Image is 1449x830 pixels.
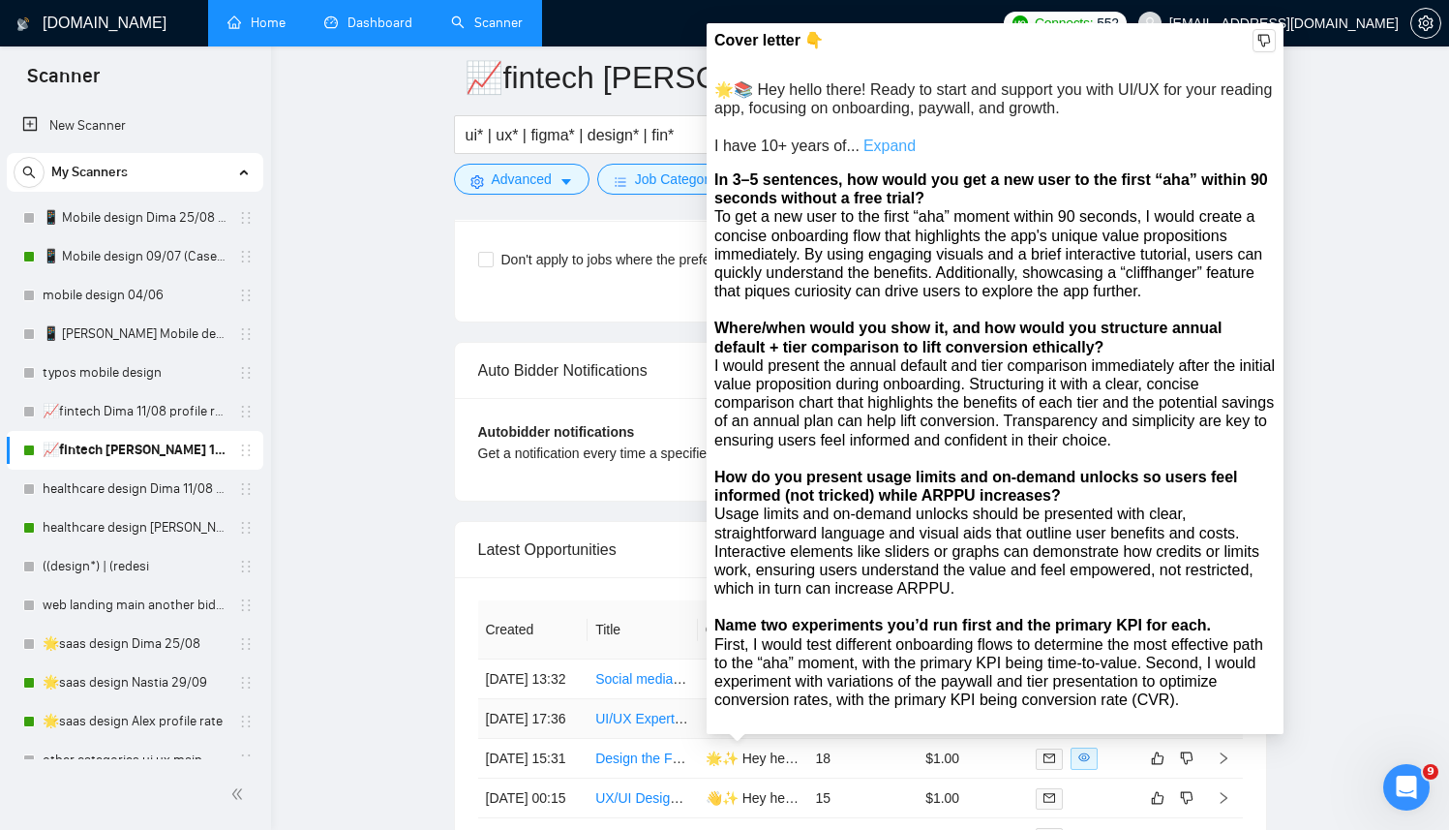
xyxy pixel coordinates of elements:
a: dashboardDashboard [324,15,412,31]
span: double-left [230,784,250,804]
div: First, I would test different onboarding flows to determine the most effective path to the “aha” ... [714,635,1276,710]
a: homeHome [227,15,286,31]
a: 📱 Mobile design Dima 25/08 (another cover) [43,199,226,237]
span: user [1143,16,1157,30]
td: Design the Front Door of Something Quiet, Beautiful, and Untrackable [588,739,698,779]
th: Title [588,600,698,660]
span: Connects: [1035,13,1093,34]
button: barsJob Categorycaret-down [597,164,753,195]
span: Scanner [12,62,115,103]
div: To get a new user to the first “aha” moment within 90 seconds, I would create a concise onboardin... [714,207,1276,300]
span: holder [238,210,254,226]
a: other categories ui ux main [43,741,226,780]
a: Expand [863,138,916,154]
span: setting [1411,15,1440,31]
button: dislike [1253,29,1276,52]
span: holder [238,443,254,458]
a: setting [1410,15,1441,31]
th: Cover Letter [698,600,808,660]
td: [DATE] 00:15 [478,779,589,818]
div: Get a notification every time a specified autobidder event occurs. [478,443,1052,464]
a: 📱 Mobile design 09/07 (Cases & UX/UI Cat) [43,237,226,276]
div: Latest Opportunities [478,522,1243,577]
a: web landing main another bid 27/05 [43,586,226,625]
a: typos mobile design [43,354,226,392]
span: holder [238,404,254,419]
a: UI/UX Expert (Subscription Reading App) — Growth & Revenue Optimization Retouch [595,711,1112,726]
span: holder [238,288,254,303]
a: UX/UI Designer Needed for Crypto Onboarding Flow with MetaMask Integration [595,790,1072,806]
span: 552 [1097,13,1118,34]
button: settingAdvancedcaret-down [454,164,589,195]
div: Where/when would you show it, and how would you structure annual default + tier comparison to lif... [714,319,1276,355]
td: $1.00 [918,739,1028,779]
span: holder [238,249,254,264]
span: mail [1043,792,1055,804]
button: search [14,157,45,188]
span: setting [470,174,484,189]
div: Auto Bidder Notifications [478,343,1243,398]
a: 🌟saas design Dima 25/08 [43,625,226,663]
b: Autobidder notifications [478,424,635,440]
a: healthcare design Dima 11/08 profile rate [43,470,226,508]
span: Advanced [492,169,552,190]
div: Usage limits and on-demand unlocks should be presented with clear, straightforward language and v... [714,505,1276,598]
th: Created [478,600,589,660]
img: logo [16,9,30,40]
td: [DATE] 17:36 [478,699,589,739]
span: like [1151,790,1164,806]
td: [DATE] 15:31 [478,739,589,779]
a: Social media content creator and manager [595,671,851,687]
div: Name two experiments you’d run first and the primary KPI for each. [714,616,1276,634]
iframe: Intercom live chat [1383,764,1430,811]
span: dislike [1257,33,1271,48]
td: $1.00 [918,779,1028,818]
a: healthcare design [PERSON_NAME] 04/06 profile rate [43,508,226,547]
span: bars [614,174,627,189]
span: ... [847,138,860,154]
span: Job Category [635,169,715,190]
td: UX/UI Designer Needed for Crypto Onboarding Flow with MetaMask Integration [588,779,698,818]
div: Cover letter 👇 [714,29,1276,52]
span: like [1151,751,1164,766]
span: search [15,166,44,179]
span: holder [238,753,254,768]
button: dislike [1175,747,1198,770]
a: 📈fintech [PERSON_NAME] 10/07 profile rate [43,431,226,470]
td: UI/UX Expert (Subscription Reading App) — Growth & Revenue Optimization Retouch [588,699,698,739]
span: holder [238,326,254,342]
button: setting [1410,8,1441,39]
span: My Scanners [51,153,128,192]
div: In 3–5 sentences, how would you get a new user to the first “aha” within 90 seconds without a fre... [714,170,1276,207]
span: holder [238,481,254,497]
div: 🌟📚 Hey hello there! Ready to start and support you with UI/UX for your reading app, focusing on o... [714,80,1276,155]
button: like [1146,747,1169,770]
input: Scanner name... [465,53,1227,102]
span: Don't apply to jobs where the preferred freelancer location doesn't match your selected freelance... [494,249,1153,270]
input: Search Freelance Jobs... [466,123,982,147]
span: holder [238,520,254,536]
button: like [1146,786,1169,810]
span: holder [238,714,254,729]
span: holder [238,675,254,691]
td: Social media content creator and manager [588,660,698,699]
li: New Scanner [7,107,263,145]
span: dislike [1180,790,1193,806]
span: caret-down [559,174,573,189]
td: [DATE] 13:32 [478,660,589,699]
span: eye [1078,752,1090,763]
div: I would present the annual default and tier comparison immediately after the initial value propos... [714,356,1276,449]
a: 📈fintech Dima 11/08 profile rate without Exclusively (25.08 to 24/7) [43,392,226,431]
a: 📱 [PERSON_NAME] Mobile design 24/09 (mob des cat/deck) [43,315,226,354]
span: 9 [1423,764,1438,780]
span: right [1217,752,1230,765]
a: 🌟saas design Alex profile rate [43,702,226,741]
span: holder [238,559,254,574]
span: dislike [1180,751,1193,766]
a: Design the Front Door of Something Quiet, Beautiful, and Untrackable [595,751,1014,766]
a: searchScanner [451,15,523,31]
span: 🌟📚 Hey hello there! Ready to start and support you with UI/UX for your reading app, focusing on o... [714,81,1272,154]
a: ((design*) | (redesi [43,547,226,586]
span: holder [238,598,254,613]
a: 🌟saas design Nastia 29/09 [43,663,226,702]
